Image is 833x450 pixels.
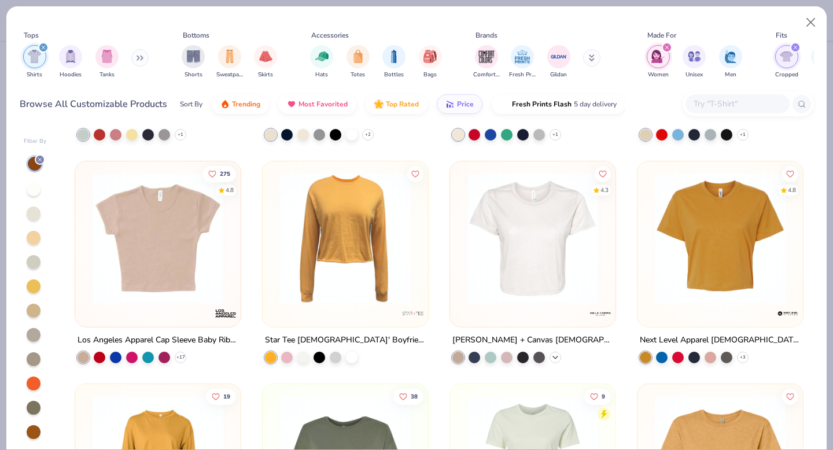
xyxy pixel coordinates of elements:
span: 275 [220,171,231,176]
img: Cropped Image [780,50,793,63]
span: Unisex [685,71,703,79]
span: 9 [602,393,605,399]
span: Shirts [27,71,42,79]
img: Shirts Image [28,50,41,63]
div: filter for Bottles [382,45,406,79]
button: Like [407,165,423,182]
button: filter button [347,45,370,79]
img: Bottles Image [388,50,400,63]
button: filter button [254,45,277,79]
img: d53000f0-7a88-4861-ada6-f98fcc46474a [274,173,417,304]
span: + 17 [176,353,185,360]
div: 4.8 [788,186,796,194]
div: filter for Totes [347,45,370,79]
span: Fresh Prints [509,71,536,79]
span: Bags [423,71,437,79]
button: filter button [182,45,205,79]
button: filter button [509,45,536,79]
span: + 1 [740,131,746,138]
div: filter for Hats [310,45,333,79]
span: Skirts [258,71,273,79]
div: Los Angeles Apparel Cap Sleeve Baby Rib Crop Top [78,333,238,347]
span: Fresh Prints Flash [512,99,572,109]
button: filter button [382,45,406,79]
div: Fits [776,30,787,40]
button: Like [782,388,798,404]
img: Totes Image [352,50,364,63]
button: filter button [310,45,333,79]
img: ac85d554-9c5a-4192-9f6b-9a1c8cda542c [649,173,791,304]
span: Price [457,99,474,109]
button: Like [584,388,611,404]
button: Like [393,388,423,404]
button: filter button [775,45,798,79]
span: Totes [351,71,365,79]
img: Shorts Image [187,50,200,63]
div: filter for Shorts [182,45,205,79]
div: Next Level Apparel [DEMOGRAPHIC_DATA]' Ideal Crop T-Shirt [640,333,801,347]
img: Unisex Image [688,50,701,63]
div: filter for Skirts [254,45,277,79]
button: Most Favorited [278,94,356,114]
span: Cropped [775,71,798,79]
button: Like [595,165,611,182]
button: Fresh Prints Flash5 day delivery [492,94,625,114]
img: most_fav.gif [287,99,296,109]
span: Tanks [99,71,115,79]
img: Bella + Canvas logo [589,301,612,324]
div: filter for Hoodies [59,45,82,79]
div: filter for Sweatpants [216,45,243,79]
button: filter button [23,45,46,79]
div: Made For [647,30,676,40]
button: Like [203,165,237,182]
img: e60c2f43-a641-48dd-8a92-8446e26c25da [417,173,559,304]
img: Gildan Image [550,48,567,65]
button: filter button [719,45,742,79]
div: filter for Tanks [95,45,119,79]
div: Browse All Customizable Products [20,97,167,111]
div: Star Tee [DEMOGRAPHIC_DATA]' Boyfriend Long Sleeve Crop T-Shirt [265,333,426,347]
span: 5 day delivery [574,98,617,111]
img: Next Level Apparel logo [776,301,799,324]
img: 6f4181f5-9f2d-43b0-a6ed-1a7e33c2279c [603,173,746,304]
div: filter for Unisex [683,45,706,79]
span: Shorts [185,71,202,79]
img: Skirts Image [259,50,272,63]
div: Sort By [180,99,202,109]
img: Men Image [724,50,737,63]
span: + 1 [178,131,183,138]
img: Star Tee logo [401,301,425,324]
span: + 1 [552,131,558,138]
div: filter for Gildan [547,45,570,79]
span: Hats [315,71,328,79]
div: 4.8 [226,186,234,194]
button: Price [437,94,482,114]
img: flash.gif [500,99,510,109]
button: filter button [547,45,570,79]
img: Tanks Image [101,50,113,63]
img: Comfort Colors Image [478,48,495,65]
div: Tops [24,30,39,40]
button: filter button [95,45,119,79]
img: trending.gif [220,99,230,109]
img: c5d6f714-e86a-45cc-8658-30ca32f38f30 [87,173,229,304]
div: 4.3 [600,186,609,194]
button: filter button [683,45,706,79]
div: filter for Shirts [23,45,46,79]
input: Try "T-Shirt" [692,97,782,110]
span: Men [725,71,736,79]
span: Hoodies [60,71,82,79]
div: filter for Women [647,45,670,79]
span: + 3 [740,353,746,360]
span: Top Rated [386,99,419,109]
div: filter for Men [719,45,742,79]
img: TopRated.gif [374,99,384,109]
button: filter button [59,45,82,79]
button: Top Rated [366,94,427,114]
img: Bags Image [423,50,436,63]
div: Bottoms [183,30,209,40]
button: filter button [216,45,243,79]
span: Bottles [384,71,404,79]
div: Accessories [311,30,349,40]
span: 38 [411,393,418,399]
